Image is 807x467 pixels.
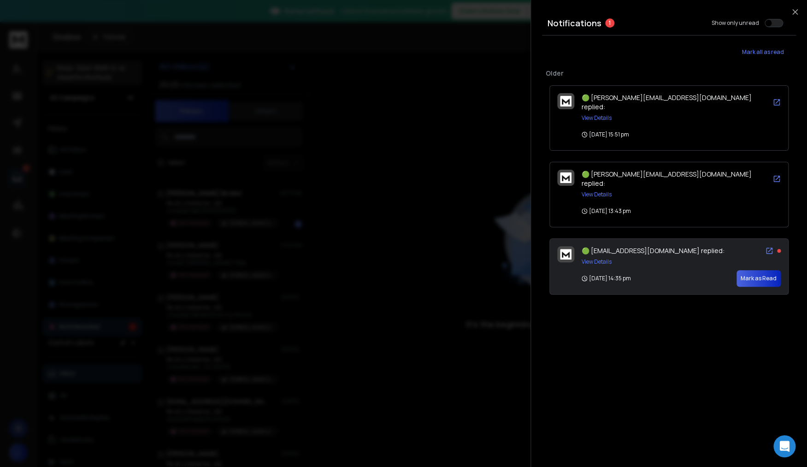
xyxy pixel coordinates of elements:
button: View Details [582,114,612,122]
button: View Details [582,258,612,266]
span: 🟢 [PERSON_NAME][EMAIL_ADDRESS][DOMAIN_NAME] replied: [582,93,752,111]
img: logo [560,96,571,106]
span: 🟢 [EMAIL_ADDRESS][DOMAIN_NAME] replied: [582,246,725,255]
div: Open Intercom Messenger [773,435,795,457]
button: View Details [582,191,612,198]
button: Mark as Read [736,270,781,287]
p: Older [546,69,792,78]
p: [DATE] 15:51 pm [582,131,629,138]
h3: Notifications [548,17,601,30]
p: [DATE] 14:35 pm [582,275,631,282]
img: logo [560,249,571,260]
span: 🟢 [PERSON_NAME][EMAIL_ADDRESS][DOMAIN_NAME] replied: [582,170,752,188]
label: Show only unread [712,19,759,27]
img: logo [560,172,571,183]
button: Mark all as read [730,43,796,61]
span: Mark all as read [742,48,784,56]
p: [DATE] 13:43 pm [582,207,631,215]
span: 1 [605,18,614,28]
